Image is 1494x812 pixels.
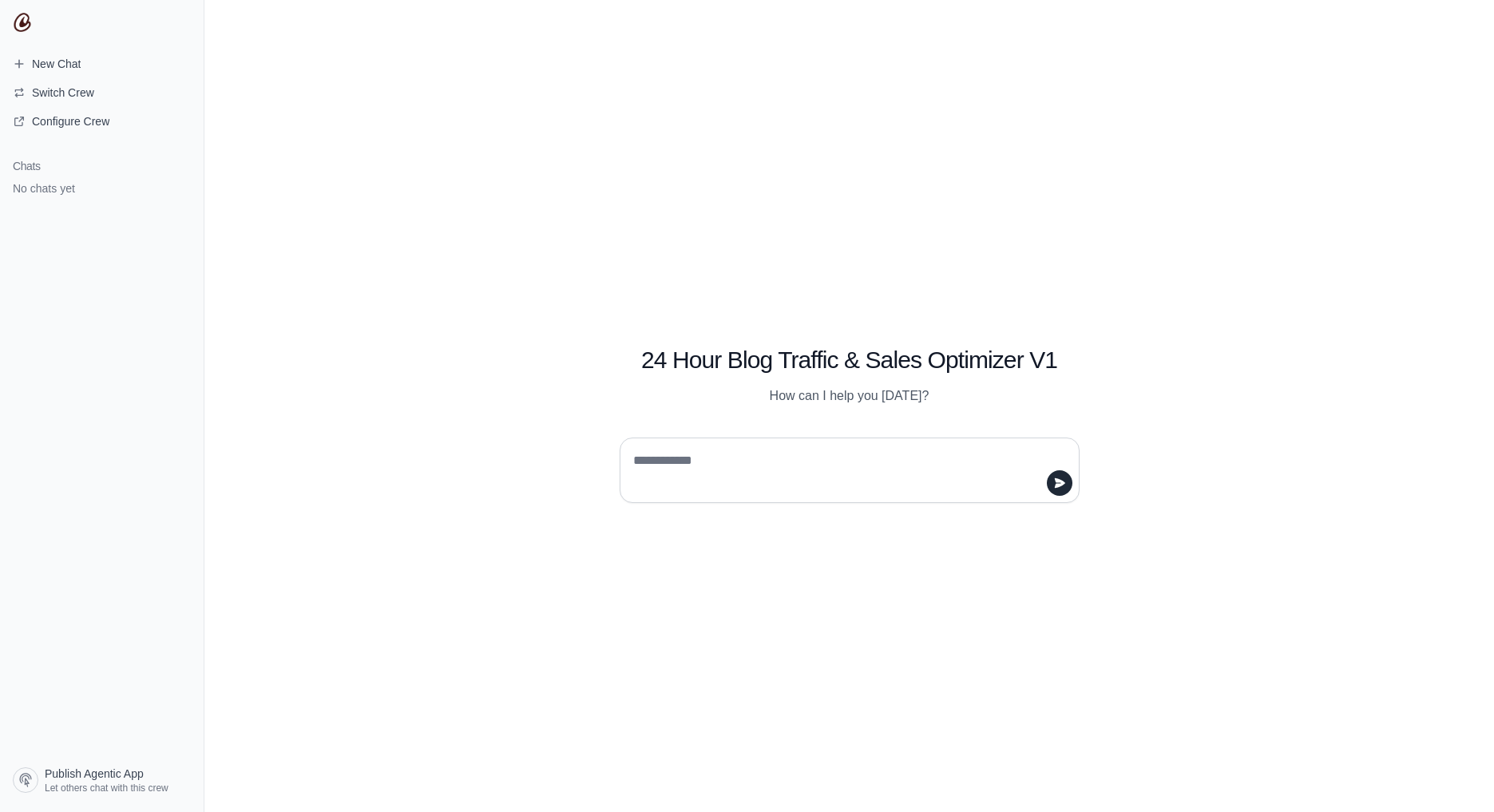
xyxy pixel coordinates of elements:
[6,80,197,105] button: Switch Crew
[32,56,81,72] span: New Chat
[6,109,197,134] a: Configure Crew
[32,113,109,129] span: Configure Crew
[45,782,168,794] span: Let others chat with this crew
[6,761,197,799] a: Publish Agentic App Let others chat with this crew
[32,85,94,101] span: Switch Crew
[45,766,144,782] span: Publish Agentic App
[13,13,32,32] img: CrewAI Logo
[6,51,197,77] a: New Chat
[620,346,1080,374] h1: 24 Hour Blog Traffic & Sales Optimizer V1
[620,386,1080,406] p: How can I help you [DATE]?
